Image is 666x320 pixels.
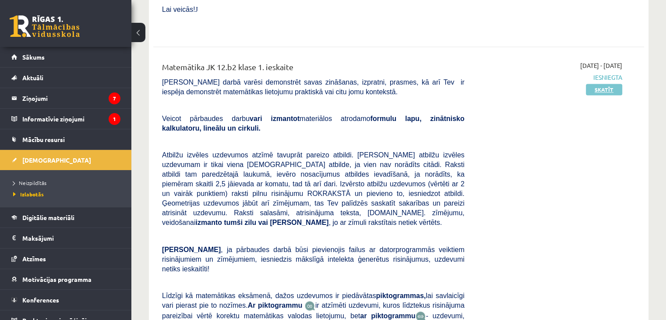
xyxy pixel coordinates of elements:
a: Skatīt [586,84,622,95]
a: Neizpildītās [13,179,123,187]
span: Izlabotās [13,191,44,198]
a: Rīgas 1. Tālmācības vidusskola [10,15,80,37]
span: Aktuāli [22,74,43,82]
span: , ja pārbaudes darbā būsi pievienojis failus ar datorprogrammās veiktiem risinājumiem un zīmējumi... [162,246,465,273]
i: 1 [109,113,120,125]
span: J [195,6,198,13]
a: Mācību resursi [11,129,120,149]
a: Aktuāli [11,68,120,88]
a: Maksājumi [11,228,120,248]
span: [PERSON_NAME] darbā varēsi demonstrēt savas zināšanas, izpratni, prasmes, kā arī Tev ir iespēja d... [162,78,465,96]
a: Atzīmes [11,249,120,269]
b: ar piktogrammu [360,312,415,320]
b: formulu lapu, zinātnisko kalkulatoru, lineālu un cirkuli. [162,115,465,132]
span: Konferences [22,296,59,304]
div: Matemātika JK 12.b2 klase 1. ieskaite [162,61,465,77]
span: Motivācijas programma [22,275,92,283]
i: 7 [109,92,120,104]
span: Mācību resursi [22,135,65,143]
span: [DEMOGRAPHIC_DATA] [22,156,91,164]
span: [DATE] - [DATE] [580,61,622,70]
a: Digitālie materiāli [11,207,120,228]
span: Digitālie materiāli [22,213,74,221]
b: izmanto [196,219,222,226]
a: Izlabotās [13,190,123,198]
span: Neizpildītās [13,179,46,186]
a: Konferences [11,290,120,310]
b: tumši zilu vai [PERSON_NAME] [224,219,328,226]
span: Atbilžu izvēles uzdevumos atzīmē tavuprāt pareizo atbildi. [PERSON_NAME] atbilžu izvēles uzdevuma... [162,151,465,226]
span: Sākums [22,53,45,61]
span: Līdzīgi kā matemātikas eksāmenā, dažos uzdevumos ir piedāvātas lai savlaicīgi vari pierast pie to... [162,292,465,309]
a: Sākums [11,47,120,67]
span: [PERSON_NAME] [162,246,221,253]
b: vari izmantot [250,115,300,122]
legend: Maksājumi [22,228,120,248]
span: ir atzīmēti uzdevumi, kuros līdztekus risinājuma pareizībai vērtē korektu matemātikas valodas lie... [162,302,465,320]
legend: Ziņojumi [22,88,120,108]
span: Iesniegta [478,73,622,82]
a: Ziņojumi7 [11,88,120,108]
b: Ar piktogrammu [248,302,303,309]
span: Veicot pārbaudes darbu materiālos atrodamo [162,115,465,132]
a: [DEMOGRAPHIC_DATA] [11,150,120,170]
span: Lai veicās! [162,6,195,13]
img: JfuEzvunn4EvwAAAAASUVORK5CYII= [305,301,315,311]
legend: Informatīvie ziņojumi [22,109,120,129]
b: piktogrammas, [376,292,426,299]
a: Informatīvie ziņojumi1 [11,109,120,129]
span: Atzīmes [22,255,46,263]
a: Motivācijas programma [11,269,120,289]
